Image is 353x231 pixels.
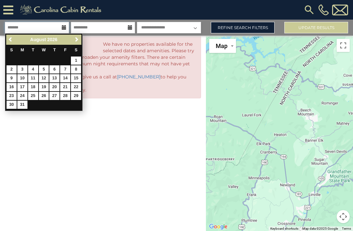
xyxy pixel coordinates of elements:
a: 24 [17,92,27,100]
a: 4 [28,65,38,74]
a: 30 [7,101,17,109]
span: Thursday [53,48,56,52]
a: 13 [49,74,59,82]
span: August [30,37,46,42]
a: Refine Search Filters [211,22,275,33]
span: Previous [8,37,13,42]
a: 10 [17,74,27,82]
a: 27 [49,92,59,100]
span: Tuesday [32,48,34,52]
a: 14 [60,74,70,82]
span: Friday [64,48,67,52]
a: 26 [39,92,49,100]
a: 1 [71,57,81,65]
a: Open this area in Google Maps (opens a new window) [208,223,229,231]
button: Toggle fullscreen view [337,39,350,52]
a: 18 [28,83,38,91]
a: 16 [7,83,17,91]
img: Khaki-logo.png [17,3,107,16]
a: [PHONE_NUMBER] [117,74,160,80]
img: search-regular.svg [303,4,315,16]
p: We have no properties available for the selected dates and amenities. Please try alternative or l... [10,41,196,93]
span: Map data ©2025 Google [302,227,338,230]
a: 25 [28,92,38,100]
button: Keyboard shortcuts [270,226,298,231]
a: 23 [7,92,17,100]
img: Google [208,223,229,231]
span: Saturday [75,48,77,52]
a: 20 [49,83,59,91]
a: 7 [60,65,70,74]
span: Wednesday [42,48,46,52]
a: 11 [28,74,38,82]
button: Change map style [209,39,236,53]
span: 2026 [47,37,57,42]
span: Monday [21,48,24,52]
a: 3 [17,65,27,74]
a: 9 [7,74,17,82]
a: 17 [17,83,27,91]
a: 28 [60,92,70,100]
a: 15 [71,74,81,82]
a: 22 [71,83,81,91]
a: Previous [7,36,15,44]
a: [PHONE_NUMBER] [317,4,330,15]
a: 6 [49,65,59,74]
button: Update Results [284,22,348,33]
button: Map camera controls [337,210,350,223]
a: 29 [71,92,81,100]
a: Terms [342,227,351,230]
span: Sunday [10,48,13,52]
a: 19 [39,83,49,91]
span: Map [216,42,227,49]
a: 31 [17,101,27,109]
a: 2 [7,65,17,74]
a: 21 [60,83,70,91]
a: 12 [39,74,49,82]
a: Next [73,36,81,44]
a: 8 [71,65,81,74]
a: 5 [39,65,49,74]
span: Next [74,37,79,42]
